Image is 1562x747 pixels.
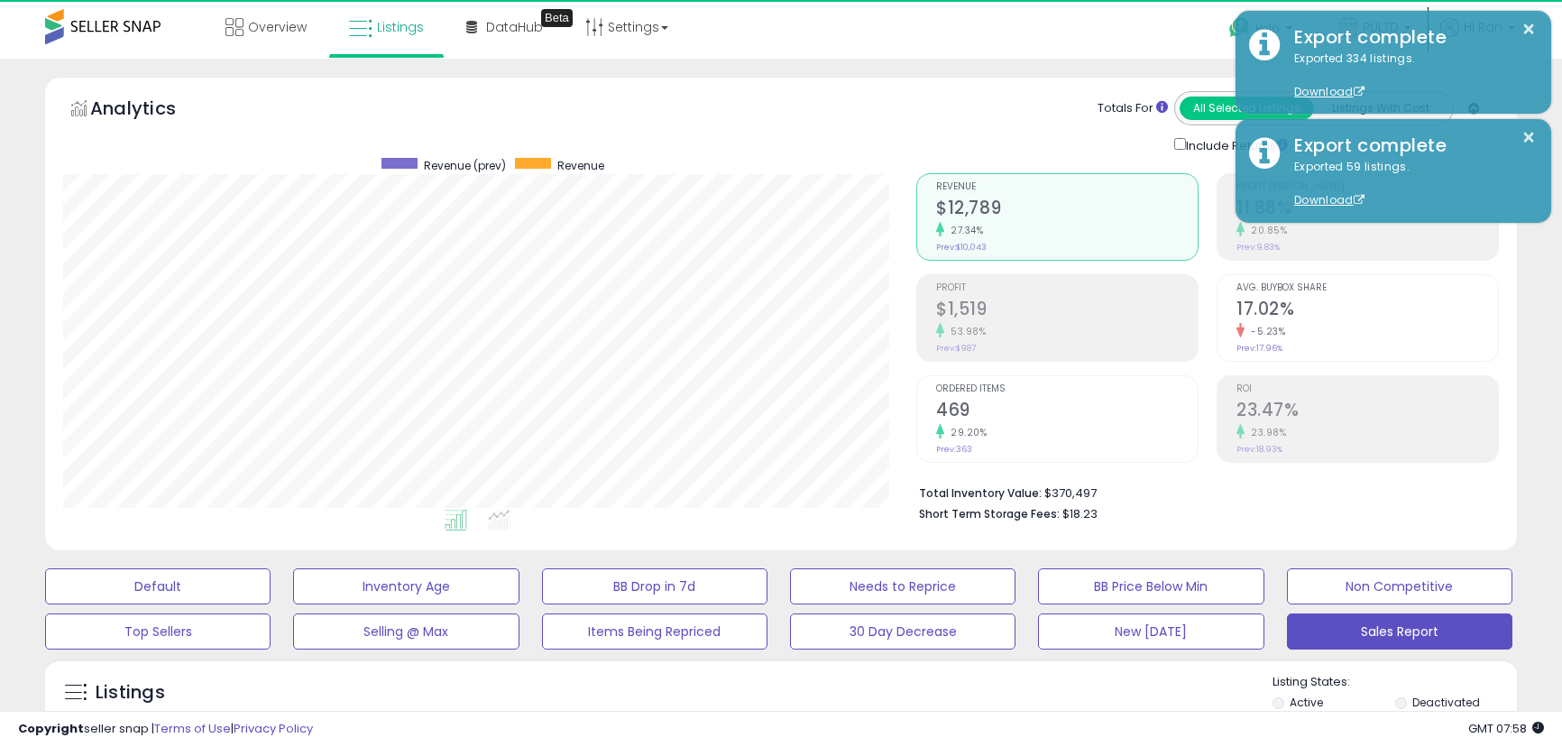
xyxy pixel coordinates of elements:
button: BB Drop in 7d [542,568,767,604]
i: Get Help [1228,16,1251,39]
h2: $1,519 [936,299,1198,323]
h2: 17.02% [1236,299,1498,323]
a: Download [1294,192,1364,207]
small: 53.98% [944,325,986,338]
div: Export complete [1281,24,1538,51]
button: New [DATE] [1038,613,1263,650]
small: Prev: 17.96% [1236,343,1282,354]
button: Selling @ Max [293,613,519,650]
a: Download [1294,84,1364,99]
div: Totals For [1098,100,1168,117]
small: Prev: $987 [936,343,976,354]
span: $18.23 [1062,505,1098,522]
span: Ordered Items [936,384,1198,394]
div: Tooltip anchor [541,9,573,27]
button: Sales Report [1287,613,1512,650]
h2: 23.47% [1236,400,1498,424]
a: Privacy Policy [234,720,313,737]
small: Prev: $10,043 [936,242,987,253]
p: Listing States: [1273,674,1517,691]
div: Exported 334 listings. [1281,51,1538,101]
small: 23.98% [1245,426,1286,439]
button: BB Price Below Min [1038,568,1263,604]
h5: Listings [96,680,165,705]
span: 2025-09-11 07:58 GMT [1468,720,1544,737]
small: Prev: 9.83% [1236,242,1280,253]
small: 29.20% [944,426,987,439]
span: DataHub [486,18,543,36]
b: Total Inventory Value: [919,485,1042,501]
span: Avg. Buybox Share [1236,283,1498,293]
div: Export complete [1281,133,1538,159]
div: Exported 59 listings. [1281,159,1538,209]
small: 20.85% [1245,224,1287,237]
li: $370,497 [919,481,1485,503]
div: Include Returns [1161,134,1309,155]
h2: 469 [936,400,1198,424]
button: × [1521,126,1536,149]
button: Needs to Reprice [790,568,1015,604]
button: Non Competitive [1287,568,1512,604]
span: Overview [248,18,307,36]
button: Default [45,568,271,604]
strong: Copyright [18,720,84,737]
small: 27.34% [944,224,983,237]
button: × [1521,18,1536,41]
small: Prev: 18.93% [1236,444,1282,455]
span: Revenue [557,158,604,173]
button: All Selected Listings [1180,97,1314,120]
span: ROI [1236,384,1498,394]
button: Top Sellers [45,613,271,650]
b: Short Term Storage Fees: [919,506,1060,521]
button: Inventory Age [293,568,519,604]
a: Help [1215,3,1310,59]
h2: $12,789 [936,198,1198,222]
a: Terms of Use [154,720,231,737]
span: Listings [377,18,424,36]
span: Revenue [936,182,1198,192]
div: seller snap | | [18,721,313,738]
small: -5.23% [1245,325,1285,338]
button: Items Being Repriced [542,613,767,650]
button: 30 Day Decrease [790,613,1015,650]
h5: Analytics [90,96,211,125]
span: Profit [936,283,1198,293]
span: Revenue (prev) [424,158,506,173]
small: Prev: 363 [936,444,972,455]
